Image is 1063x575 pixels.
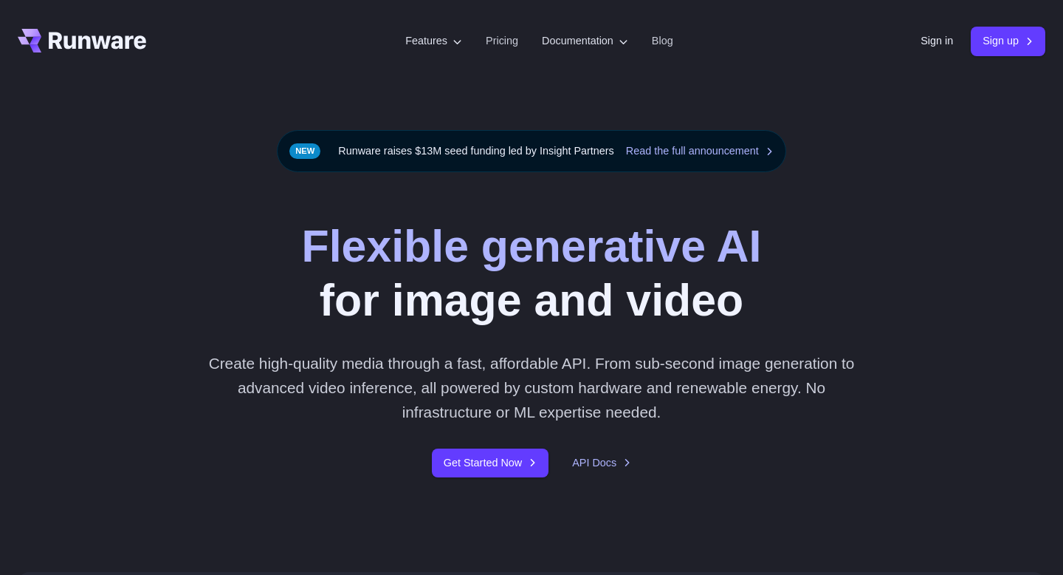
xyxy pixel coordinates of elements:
[277,130,786,172] div: Runware raises $13M seed funding led by Insight Partners
[652,33,673,50] a: Blog
[302,221,762,271] strong: Flexible generative AI
[572,455,631,472] a: API Docs
[486,33,518,50] a: Pricing
[203,351,861,425] p: Create high-quality media through a fast, affordable API. From sub-second image generation to adv...
[971,27,1045,55] a: Sign up
[432,449,548,477] a: Get Started Now
[18,29,146,52] a: Go to /
[302,220,762,327] h1: for image and video
[405,33,462,50] label: Features
[921,33,953,50] a: Sign in
[626,143,774,160] a: Read the full announcement
[542,33,628,50] label: Documentation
